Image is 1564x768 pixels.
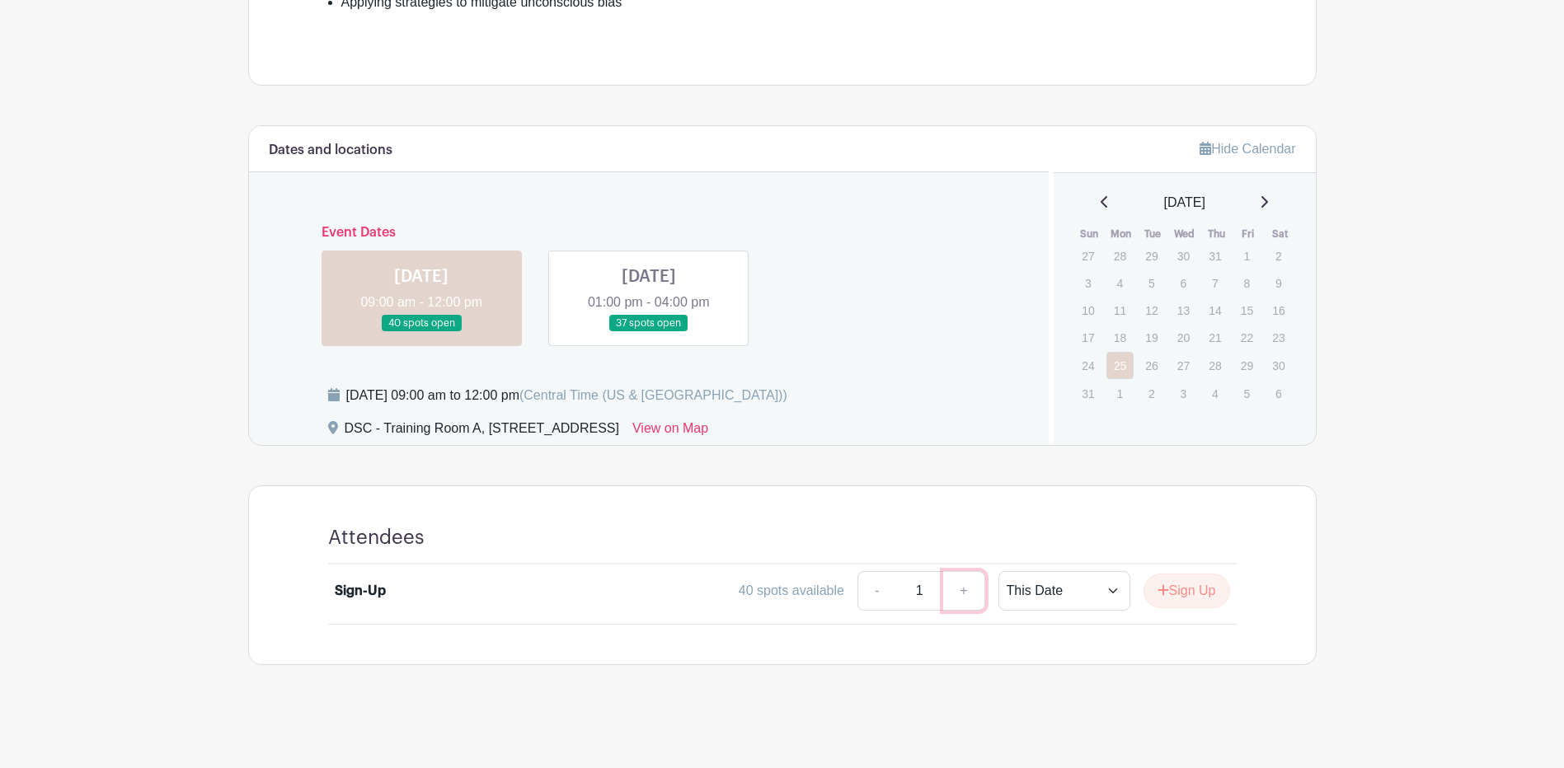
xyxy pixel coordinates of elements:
[1265,297,1292,323] p: 16
[1233,353,1261,378] p: 29
[1138,381,1165,406] p: 2
[1201,243,1228,269] p: 31
[1201,297,1228,323] p: 14
[1170,325,1197,350] p: 20
[1106,243,1134,269] p: 28
[1233,381,1261,406] p: 5
[1138,297,1165,323] p: 12
[1074,353,1101,378] p: 24
[1074,381,1101,406] p: 31
[1138,270,1165,296] p: 5
[1200,142,1295,156] a: Hide Calendar
[1170,381,1197,406] p: 3
[632,419,708,445] a: View on Map
[1170,243,1197,269] p: 30
[1170,270,1197,296] p: 6
[943,571,984,611] a: +
[1264,226,1296,242] th: Sat
[1106,297,1134,323] p: 11
[1074,325,1101,350] p: 17
[1265,325,1292,350] p: 23
[1138,325,1165,350] p: 19
[308,225,990,241] h6: Event Dates
[1201,270,1228,296] p: 7
[1233,243,1261,269] p: 1
[1201,353,1228,378] p: 28
[739,581,844,601] div: 40 spots available
[1137,226,1169,242] th: Tue
[1106,270,1134,296] p: 4
[1073,226,1106,242] th: Sun
[1106,226,1138,242] th: Mon
[269,143,392,158] h6: Dates and locations
[346,386,787,405] div: [DATE] 09:00 am to 12:00 pm
[1106,325,1134,350] p: 18
[1265,243,1292,269] p: 2
[328,526,425,550] h4: Attendees
[1170,353,1197,378] p: 27
[519,388,787,402] span: (Central Time (US & [GEOGRAPHIC_DATA]))
[1265,381,1292,406] p: 6
[1164,193,1205,213] span: [DATE]
[1265,353,1292,378] p: 30
[1138,353,1165,378] p: 26
[1200,226,1233,242] th: Thu
[1074,270,1101,296] p: 3
[1233,226,1265,242] th: Fri
[1144,574,1230,608] button: Sign Up
[1074,243,1101,269] p: 27
[1265,270,1292,296] p: 9
[1170,297,1197,323] p: 13
[1106,352,1134,379] a: 25
[345,419,619,445] div: DSC - Training Room A, [STREET_ADDRESS]
[1106,381,1134,406] p: 1
[1201,381,1228,406] p: 4
[1233,325,1261,350] p: 22
[1074,297,1101,323] p: 10
[857,571,895,611] a: -
[335,581,386,601] div: Sign-Up
[1233,270,1261,296] p: 8
[1169,226,1201,242] th: Wed
[1138,243,1165,269] p: 29
[1201,325,1228,350] p: 21
[1233,297,1261,323] p: 15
